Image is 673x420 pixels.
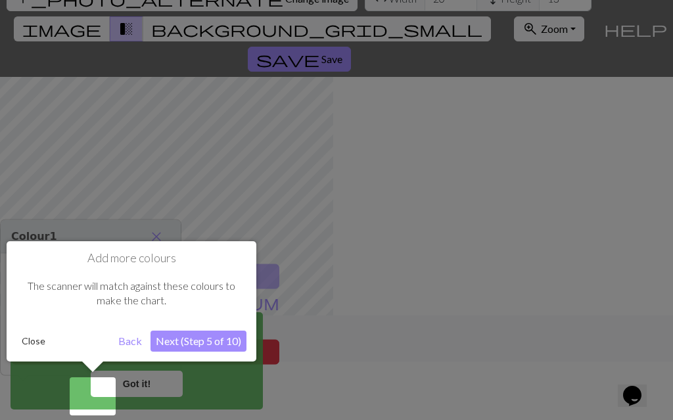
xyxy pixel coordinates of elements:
[16,266,246,321] div: The scanner will match against these colours to make the chart.
[113,331,147,352] button: Back
[7,241,256,362] div: Add more colours
[151,331,246,352] button: Next (Step 5 of 10)
[16,251,246,266] h1: Add more colours
[16,331,51,351] button: Close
